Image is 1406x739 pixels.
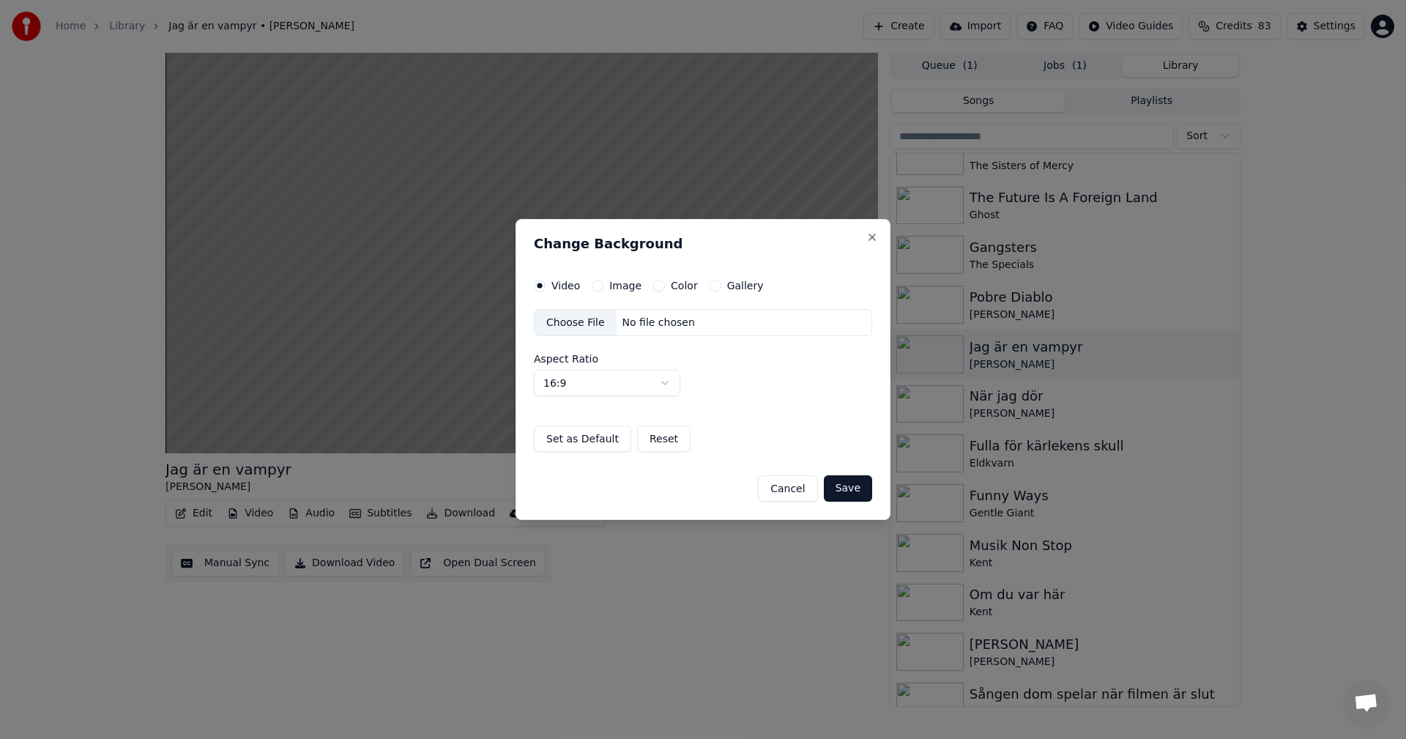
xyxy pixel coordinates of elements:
[534,426,631,452] button: Set as Default
[534,237,872,250] h2: Change Background
[551,281,580,291] label: Video
[671,281,698,291] label: Color
[637,426,691,452] button: Reset
[609,281,641,291] label: Image
[727,281,764,291] label: Gallery
[824,475,872,502] button: Save
[534,354,872,364] label: Aspect Ratio
[535,310,617,336] div: Choose File
[758,475,817,502] button: Cancel
[617,316,701,330] div: No file chosen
